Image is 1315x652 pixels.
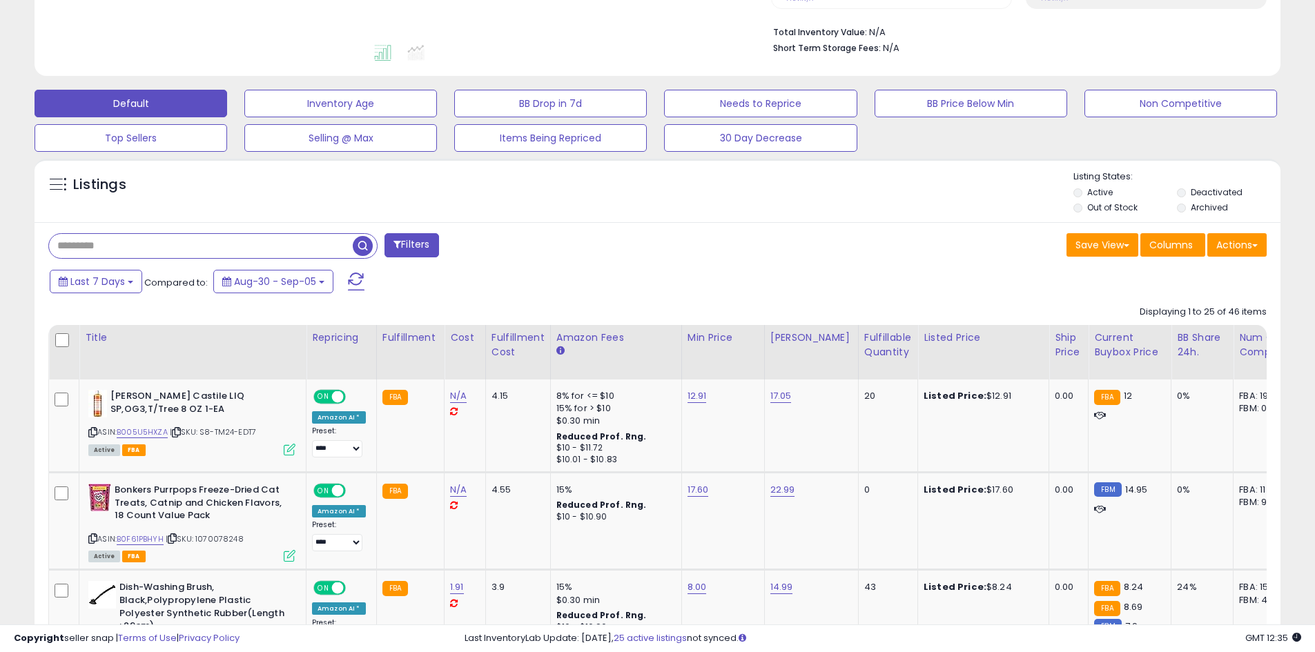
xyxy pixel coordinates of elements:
[556,330,676,345] div: Amazon Fees
[491,484,540,496] div: 4.55
[465,632,1301,645] div: Last InventoryLab Update: [DATE], not synced.
[688,389,707,403] a: 12.91
[144,276,208,289] span: Compared to:
[88,444,120,456] span: All listings currently available for purchase on Amazon
[312,602,366,615] div: Amazon AI *
[450,580,464,594] a: 1.91
[1094,330,1165,359] div: Current Buybox Price
[924,483,986,496] b: Listed Price:
[1087,186,1113,198] label: Active
[491,581,540,593] div: 3.9
[924,484,1038,496] div: $17.60
[770,330,853,345] div: [PERSON_NAME]
[1055,390,1078,402] div: 0.00
[1239,496,1285,508] div: FBM: 9
[1055,330,1082,359] div: Ship Price
[1084,90,1277,117] button: Non Competitive
[122,444,146,456] span: FBA
[864,330,912,359] div: Fulfillable Quantity
[170,426,256,437] span: | SKU: S8-TM24-EDT7
[688,580,707,594] a: 8.00
[1149,238,1193,252] span: Columns
[770,580,793,594] a: 14.99
[1207,233,1267,257] button: Actions
[1177,484,1223,496] div: 0%
[1066,233,1138,257] button: Save View
[924,389,986,402] b: Listed Price:
[1094,581,1120,596] small: FBA
[1140,233,1205,257] button: Columns
[1239,581,1285,593] div: FBA: 15
[312,426,366,457] div: Preset:
[875,90,1067,117] button: BB Price Below Min
[88,581,116,609] img: 31O-kTJiMEL._SL40_.jpg
[1094,390,1120,405] small: FBA
[117,426,168,438] a: B005U5HXZA
[614,631,687,644] a: 25 active listings
[556,581,671,593] div: 15%
[454,124,647,152] button: Items Being Repriced
[1073,170,1280,184] p: Listing States:
[1094,601,1120,616] small: FBA
[344,485,366,497] span: OFF
[88,390,107,417] img: 41JEtarrLZL._SL40_.jpg
[14,631,64,644] strong: Copyright
[312,330,371,345] div: Repricing
[315,391,332,403] span: ON
[1245,631,1301,644] span: 2025-09-13 12:35 GMT
[14,632,240,645] div: seller snap | |
[119,581,287,635] b: Dish-Washing Brush, Black,Polypropylene Plastic Polyester Synthetic Rubber(Length : 29cm)
[924,581,1038,593] div: $8.24
[1055,484,1078,496] div: 0.00
[179,631,240,644] a: Privacy Policy
[924,580,986,593] b: Listed Price:
[122,551,146,562] span: FBA
[556,390,671,402] div: 8% for <= $10
[1239,330,1289,359] div: Num of Comp.
[454,90,647,117] button: BB Drop in 7d
[315,582,332,594] span: ON
[1125,483,1148,496] span: 14.95
[664,124,857,152] button: 30 Day Decrease
[1177,581,1223,593] div: 24%
[244,90,437,117] button: Inventory Age
[382,330,438,345] div: Fulfillment
[1140,306,1267,319] div: Displaying 1 to 25 of 46 items
[110,390,278,419] b: [PERSON_NAME] Castile LIQ SP,OG3,T/Tree 8 OZ 1-EA
[234,275,316,288] span: Aug-30 - Sep-05
[1124,389,1132,402] span: 12
[50,270,142,293] button: Last 7 Days
[556,454,671,466] div: $10.01 - $10.83
[450,389,467,403] a: N/A
[450,330,480,345] div: Cost
[312,520,366,551] div: Preset:
[864,390,907,402] div: 20
[450,483,467,497] a: N/A
[312,505,366,517] div: Amazon AI *
[864,581,907,593] div: 43
[382,390,408,405] small: FBA
[88,484,295,560] div: ASIN:
[664,90,857,117] button: Needs to Reprice
[924,330,1043,345] div: Listed Price
[1124,600,1143,613] span: 8.69
[35,124,227,152] button: Top Sellers
[556,499,647,511] b: Reduced Prof. Rng.
[556,345,565,357] small: Amazon Fees.
[1239,390,1285,402] div: FBA: 19
[166,533,244,544] span: | SKU: 1070078248
[491,390,540,402] div: 4.15
[688,330,759,345] div: Min Price
[88,484,111,511] img: 51adU+XFQ1L._SL40_.jpg
[344,391,366,403] span: OFF
[556,431,647,442] b: Reduced Prof. Rng.
[556,609,647,621] b: Reduced Prof. Rng.
[115,484,282,526] b: Bonkers Purrpops Freeze-Dried Cat Treats, Catnip and Chicken Flavors, 18 Count Value Pack
[244,124,437,152] button: Selling @ Max
[688,483,709,497] a: 17.60
[1124,580,1144,593] span: 8.24
[384,233,438,257] button: Filters
[556,594,671,606] div: $0.30 min
[1239,402,1285,415] div: FBM: 0
[1177,330,1227,359] div: BB Share 24h.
